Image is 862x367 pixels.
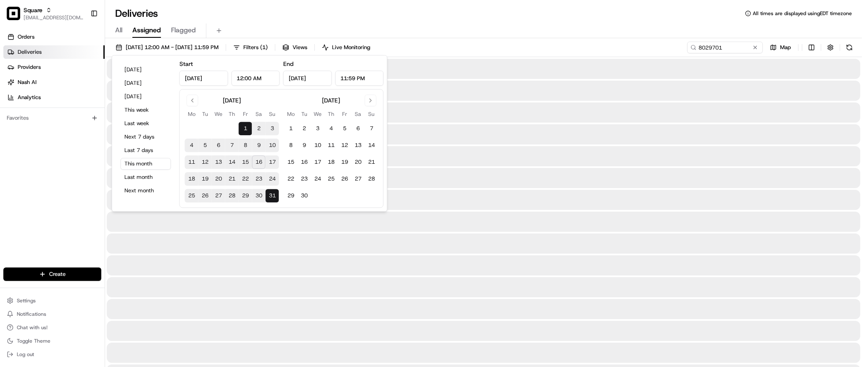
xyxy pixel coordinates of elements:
[284,110,298,118] th: Monday
[121,185,171,197] button: Next month
[298,189,311,202] button: 30
[252,155,266,169] button: 16
[198,139,212,152] button: 5
[179,71,228,86] input: Date
[225,139,239,152] button: 7
[187,94,198,106] button: Go to previous month
[121,91,171,102] button: [DATE]
[284,122,298,135] button: 1
[365,94,377,106] button: Go to next month
[185,139,198,152] button: 4
[229,42,272,53] button: Filters(1)
[121,77,171,89] button: [DATE]
[284,172,298,186] button: 22
[266,189,279,202] button: 31
[18,63,41,71] span: Providers
[112,42,222,53] button: [DATE] 12:00 AM - [DATE] 11:59 PM
[351,139,365,152] button: 13
[17,311,46,317] span: Notifications
[284,139,298,152] button: 8
[266,172,279,186] button: 24
[365,110,378,118] th: Sunday
[3,91,105,104] a: Analytics
[18,79,37,86] span: Nash AI
[121,144,171,156] button: Last 7 days
[212,172,225,186] button: 20
[24,6,42,14] button: Square
[332,44,370,51] span: Live Monitoring
[338,122,351,135] button: 5
[284,189,298,202] button: 29
[8,80,24,95] img: 1736555255976-a54dd68f-1ca7-489b-9aae-adbdc363a1c4
[18,94,41,101] span: Analytics
[279,42,311,53] button: Views
[324,122,338,135] button: 4
[185,172,198,186] button: 18
[126,44,219,51] span: [DATE] 12:00 AM - [DATE] 11:59 PM
[212,189,225,202] button: 27
[239,155,252,169] button: 15
[3,335,101,347] button: Toggle Theme
[59,142,102,149] a: Powered byPylon
[298,155,311,169] button: 16
[753,10,852,17] span: All times are displayed using EDT timezone
[17,324,47,331] span: Chat with us!
[225,172,239,186] button: 21
[3,3,87,24] button: SquareSquare[EMAIL_ADDRESS][DOMAIN_NAME]
[79,122,135,130] span: API Documentation
[18,48,42,56] span: Deliveries
[18,33,34,41] span: Orders
[3,111,101,125] div: Favorites
[365,172,378,186] button: 28
[766,42,795,53] button: Map
[225,155,239,169] button: 14
[171,25,196,35] span: Flagged
[29,89,106,95] div: We're available if you need us!
[311,139,324,152] button: 10
[3,76,105,89] a: Nash AI
[687,42,763,53] input: Type to search
[225,189,239,202] button: 28
[3,308,101,320] button: Notifications
[311,122,324,135] button: 3
[266,110,279,118] th: Sunday
[3,30,105,44] a: Orders
[283,60,293,68] label: End
[198,189,212,202] button: 26
[115,25,122,35] span: All
[121,104,171,116] button: This week
[298,172,311,186] button: 23
[3,60,105,74] a: Providers
[266,139,279,152] button: 10
[212,139,225,152] button: 6
[185,110,198,118] th: Monday
[252,172,266,186] button: 23
[3,349,101,360] button: Log out
[8,123,15,129] div: 📗
[68,118,138,134] a: 💻API Documentation
[121,158,171,170] button: This month
[338,172,351,186] button: 26
[198,155,212,169] button: 12
[185,189,198,202] button: 25
[338,155,351,169] button: 19
[284,155,298,169] button: 15
[239,189,252,202] button: 29
[17,351,34,358] span: Log out
[260,44,268,51] span: ( 1 )
[322,96,340,105] div: [DATE]
[143,83,153,93] button: Start new chat
[121,171,171,183] button: Last month
[335,71,384,86] input: Time
[3,322,101,333] button: Chat with us!
[266,122,279,135] button: 3
[324,172,338,186] button: 25
[3,267,101,281] button: Create
[29,80,138,89] div: Start new chat
[5,118,68,134] a: 📗Knowledge Base
[8,34,153,47] p: Welcome 👋
[239,139,252,152] button: 8
[185,155,198,169] button: 11
[225,110,239,118] th: Thursday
